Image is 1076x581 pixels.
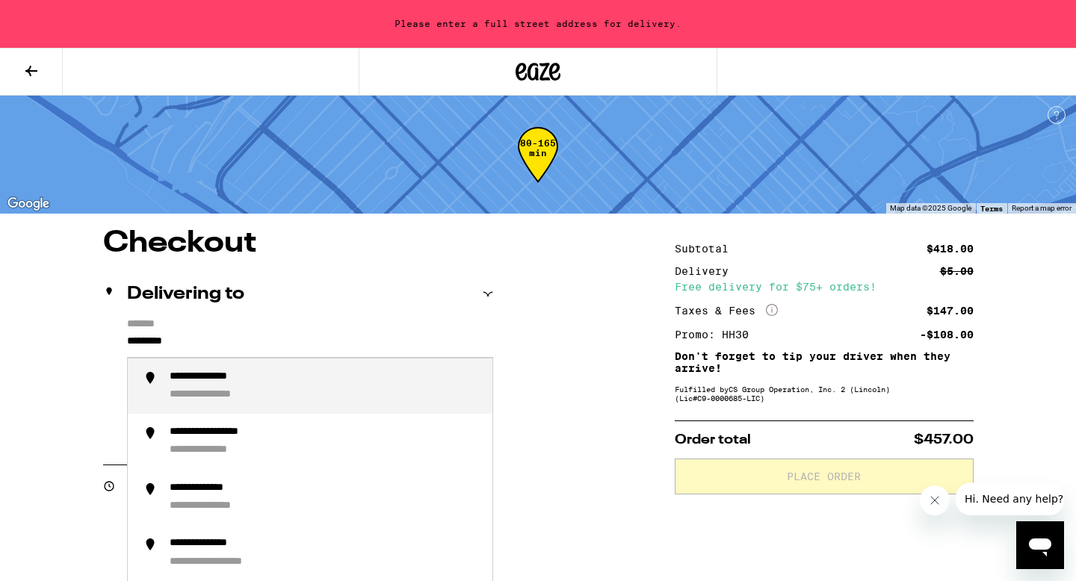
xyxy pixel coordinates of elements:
[920,485,950,515] iframe: Close message
[4,194,53,214] a: Open this area in Google Maps (opens a new window)
[103,229,493,258] h1: Checkout
[980,204,1003,213] a: Terms
[914,433,974,447] span: $457.00
[927,243,974,254] div: $418.00
[675,282,974,292] div: Free delivery for $75+ orders!
[518,138,558,194] div: 80-165 min
[940,266,974,276] div: $5.00
[920,329,974,340] div: -$108.00
[675,433,751,447] span: Order total
[675,385,974,403] div: Fulfilled by CS Group Operation, Inc. 2 (Lincoln) (Lic# C9-0000685-LIC )
[787,471,861,482] span: Place Order
[675,304,778,317] div: Taxes & Fees
[1012,204,1072,212] a: Report a map error
[675,350,974,374] p: Don't forget to tip your driver when they arrive!
[956,482,1064,515] iframe: Message from company
[675,459,974,494] button: Place Order
[4,194,53,214] img: Google
[927,305,974,316] div: $147.00
[1016,521,1064,569] iframe: Button to launch messaging window
[675,329,759,340] div: Promo: HH30
[890,204,971,212] span: Map data ©2025 Google
[675,243,739,254] div: Subtotal
[675,266,739,276] div: Delivery
[127,285,244,303] h2: Delivering to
